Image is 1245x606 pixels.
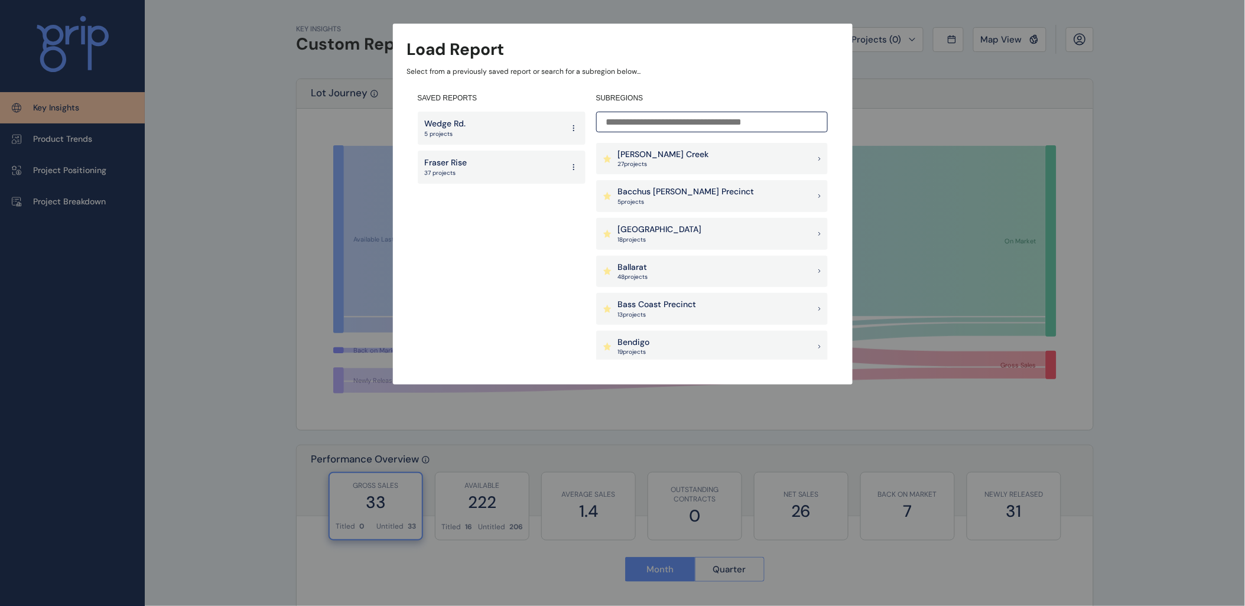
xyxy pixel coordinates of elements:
p: Bacchus [PERSON_NAME] Precinct [618,186,755,198]
p: 13 project s [618,311,697,319]
p: 5 project s [618,198,755,206]
p: 27 project s [618,160,709,168]
p: Fraser Rise [425,157,467,169]
h4: SUBREGIONS [596,93,828,103]
p: Ballarat [618,262,648,273]
p: 19 project s [618,348,650,356]
p: Select from a previously saved report or search for a subregion below... [407,67,838,77]
p: 5 projects [425,130,466,138]
p: [GEOGRAPHIC_DATA] [618,224,702,236]
p: Bendigo [618,337,650,348]
p: Wedge Rd. [425,118,466,130]
p: [PERSON_NAME] Creek [618,149,709,161]
p: 37 projects [425,169,467,177]
p: 48 project s [618,273,648,281]
p: Bass Coast Precinct [618,299,697,311]
h3: Load Report [407,38,505,61]
p: 18 project s [618,236,702,244]
h4: SAVED REPORTS [418,93,586,103]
